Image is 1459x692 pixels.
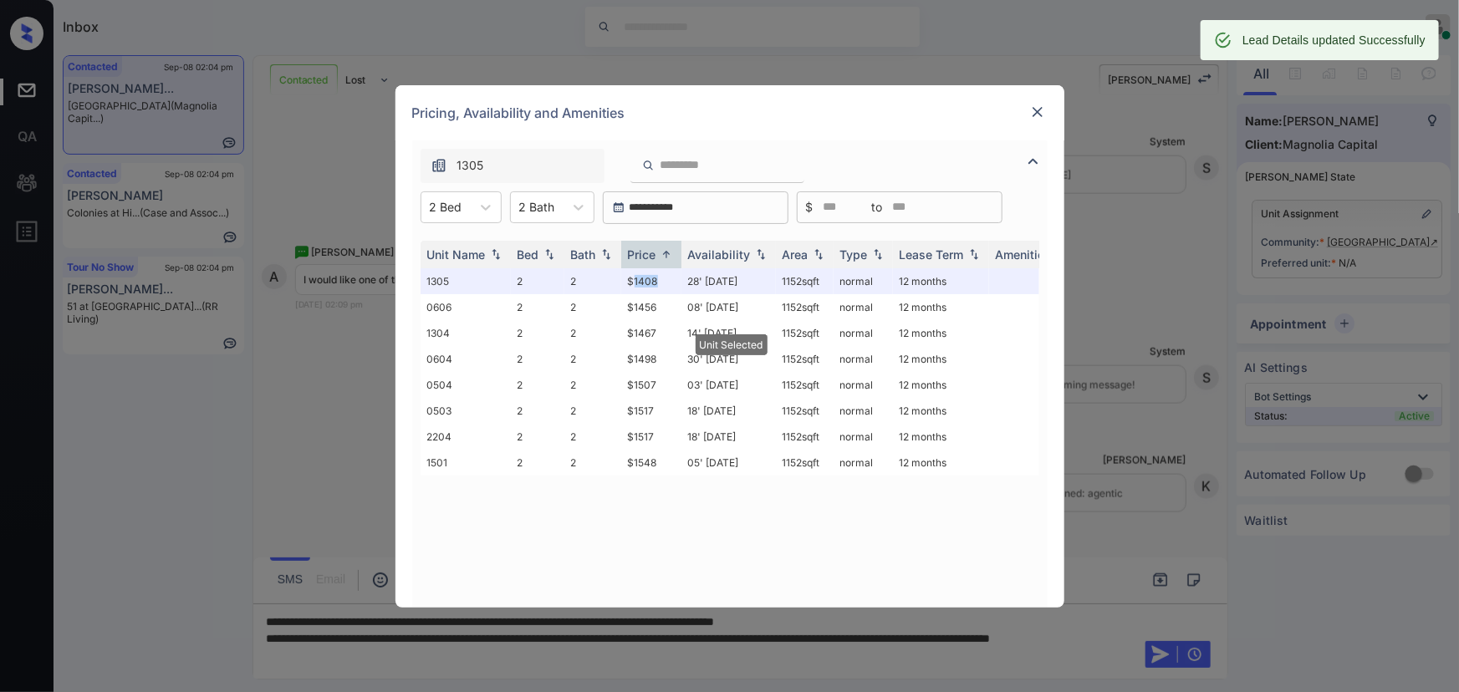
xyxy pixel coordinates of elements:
td: 1152 sqft [776,346,834,372]
td: 1152 sqft [776,320,834,346]
td: normal [834,372,893,398]
td: 2 [564,372,621,398]
td: normal [834,320,893,346]
td: 2 [564,268,621,294]
td: 12 months [893,268,989,294]
td: 12 months [893,346,989,372]
img: sorting [870,248,886,260]
td: 2 [511,450,564,476]
td: 1152 sqft [776,268,834,294]
span: 1305 [457,156,484,175]
td: 03' [DATE] [681,372,776,398]
td: 2 [564,320,621,346]
td: $1507 [621,372,681,398]
td: 2 [511,320,564,346]
td: $1498 [621,346,681,372]
td: 12 months [893,424,989,450]
span: to [872,198,883,216]
td: 1501 [421,450,511,476]
td: 1152 sqft [776,294,834,320]
td: $1548 [621,450,681,476]
td: normal [834,346,893,372]
img: sorting [810,248,827,260]
td: normal [834,268,893,294]
td: 05' [DATE] [681,450,776,476]
div: Bed [518,247,539,262]
td: $1517 [621,424,681,450]
td: 12 months [893,450,989,476]
td: 12 months [893,398,989,424]
td: normal [834,294,893,320]
div: Area [783,247,809,262]
td: 1152 sqft [776,398,834,424]
img: sorting [658,248,675,261]
td: 2 [511,268,564,294]
td: 0604 [421,346,511,372]
td: 18' [DATE] [681,398,776,424]
td: $1408 [621,268,681,294]
img: icon-zuma [431,157,447,174]
td: 2 [511,372,564,398]
td: 14' [DATE] [681,320,776,346]
td: normal [834,424,893,450]
td: 2 [564,450,621,476]
div: Price [628,247,656,262]
td: 2 [564,346,621,372]
img: sorting [487,248,504,260]
div: Availability [688,247,751,262]
td: 1152 sqft [776,424,834,450]
td: 2 [511,424,564,450]
div: Amenities [996,247,1052,262]
td: 18' [DATE] [681,424,776,450]
div: Pricing, Availability and Amenities [395,85,1064,140]
td: 0504 [421,372,511,398]
td: 1305 [421,268,511,294]
td: 12 months [893,372,989,398]
td: 1152 sqft [776,450,834,476]
td: 1304 [421,320,511,346]
img: sorting [966,248,982,260]
div: Bath [571,247,596,262]
td: 0606 [421,294,511,320]
td: 28' [DATE] [681,268,776,294]
div: Lease Term [900,247,964,262]
span: $ [806,198,814,216]
div: Type [840,247,868,262]
img: sorting [541,248,558,260]
td: 12 months [893,320,989,346]
td: $1456 [621,294,681,320]
img: icon-zuma [642,158,655,173]
td: 30' [DATE] [681,346,776,372]
td: 12 months [893,294,989,320]
td: 2 [564,398,621,424]
td: 2 [511,294,564,320]
td: 2204 [421,424,511,450]
td: 0503 [421,398,511,424]
td: 2 [511,346,564,372]
td: $1517 [621,398,681,424]
img: sorting [598,248,615,260]
div: Lead Details updated Successfully [1242,25,1426,55]
img: sorting [752,248,769,260]
td: 08' [DATE] [681,294,776,320]
img: icon-zuma [1023,151,1043,171]
td: 2 [564,294,621,320]
img: close [1029,104,1046,120]
td: normal [834,450,893,476]
div: Unit Name [427,247,486,262]
td: 2 [564,424,621,450]
td: 1152 sqft [776,372,834,398]
td: $1467 [621,320,681,346]
td: 2 [511,398,564,424]
td: normal [834,398,893,424]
